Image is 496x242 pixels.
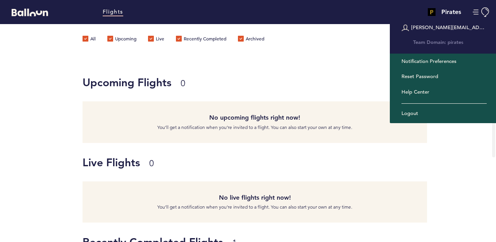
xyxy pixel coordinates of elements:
h1: Live Flights [83,155,421,170]
a: Logout [401,106,487,121]
a: Reset Password [401,69,487,84]
label: All [83,36,96,44]
a: Help Center [401,84,487,100]
svg: Account Email [401,24,409,32]
label: Recently Completed [176,36,226,44]
label: Live [148,36,164,44]
h4: No live flights right now! [88,193,421,202]
p: You’ll get a notification when you’re invited to a flight. You can also start your own at any time. [88,203,421,211]
h4: No upcoming flights right now! [88,113,421,122]
small: 0 [181,78,185,89]
label: Upcoming [107,36,136,44]
h1: Upcoming Flights [83,75,421,90]
svg: Balloon [12,9,48,16]
a: Notification Preferences [401,54,487,69]
small: 0 [149,158,154,169]
label: Archived [238,36,264,44]
p: You’ll get a notification when you’re invited to a flight. You can also start your own at any time. [88,124,421,131]
h4: Pirates [441,7,461,17]
a: Flights [103,8,123,16]
button: Manage Account [473,7,490,17]
a: Balloon [6,8,48,16]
